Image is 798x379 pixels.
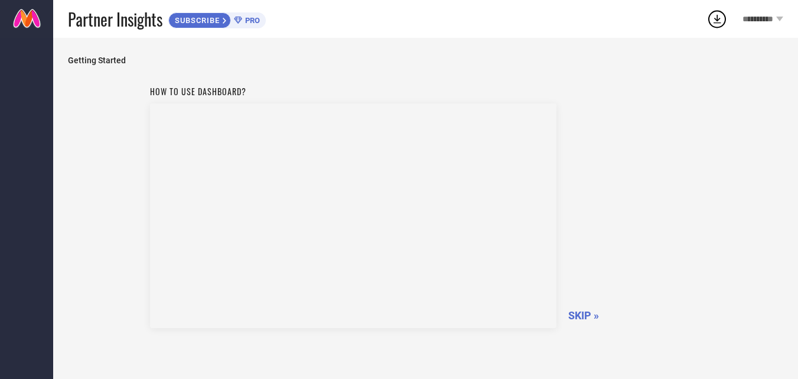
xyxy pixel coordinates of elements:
iframe: YouTube video player [150,103,556,328]
span: Partner Insights [68,7,162,31]
a: SUBSCRIBEPRO [168,9,266,28]
h1: How to use dashboard? [150,85,556,98]
span: SUBSCRIBE [169,16,223,25]
span: PRO [242,16,260,25]
span: SKIP » [568,309,599,322]
span: Getting Started [68,56,783,65]
div: Open download list [706,8,728,30]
